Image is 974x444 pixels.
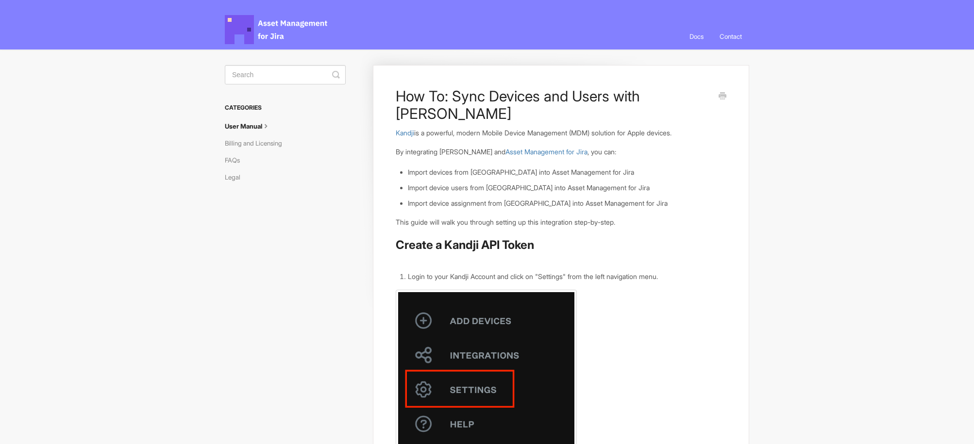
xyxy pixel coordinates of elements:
h3: Categories [225,99,346,116]
a: FAQs [225,152,247,168]
a: Legal [225,169,248,185]
a: Asset Management for Jira [505,148,588,156]
input: Search [225,65,346,84]
li: Import device users from [GEOGRAPHIC_DATA] into Asset Management for Jira [408,182,726,193]
p: By integrating [PERSON_NAME] and , you can: [396,147,726,157]
a: Docs [682,23,711,49]
p: This guide will walk you through setting up this integration step-by-step. [396,217,726,228]
li: Import devices from [GEOGRAPHIC_DATA] into Asset Management for Jira [408,167,726,178]
a: Contact [712,23,749,49]
a: Billing and Licensing [225,135,289,151]
a: Print this Article [719,91,726,102]
p: is a powerful, modern Mobile Device Management (MDM) solution for Apple devices. [396,128,726,138]
a: User Manual [225,118,278,134]
li: Login to your Kandji Account and click on "Settings" from the left navigation menu. [408,271,726,282]
span: Asset Management for Jira Docs [225,15,329,44]
a: Kandji [396,129,414,137]
li: Import device assignment from [GEOGRAPHIC_DATA] into Asset Management for Jira [408,198,726,209]
h2: Create a Kandji API Token [396,237,726,253]
h1: How To: Sync Devices and Users with [PERSON_NAME] [396,87,712,122]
